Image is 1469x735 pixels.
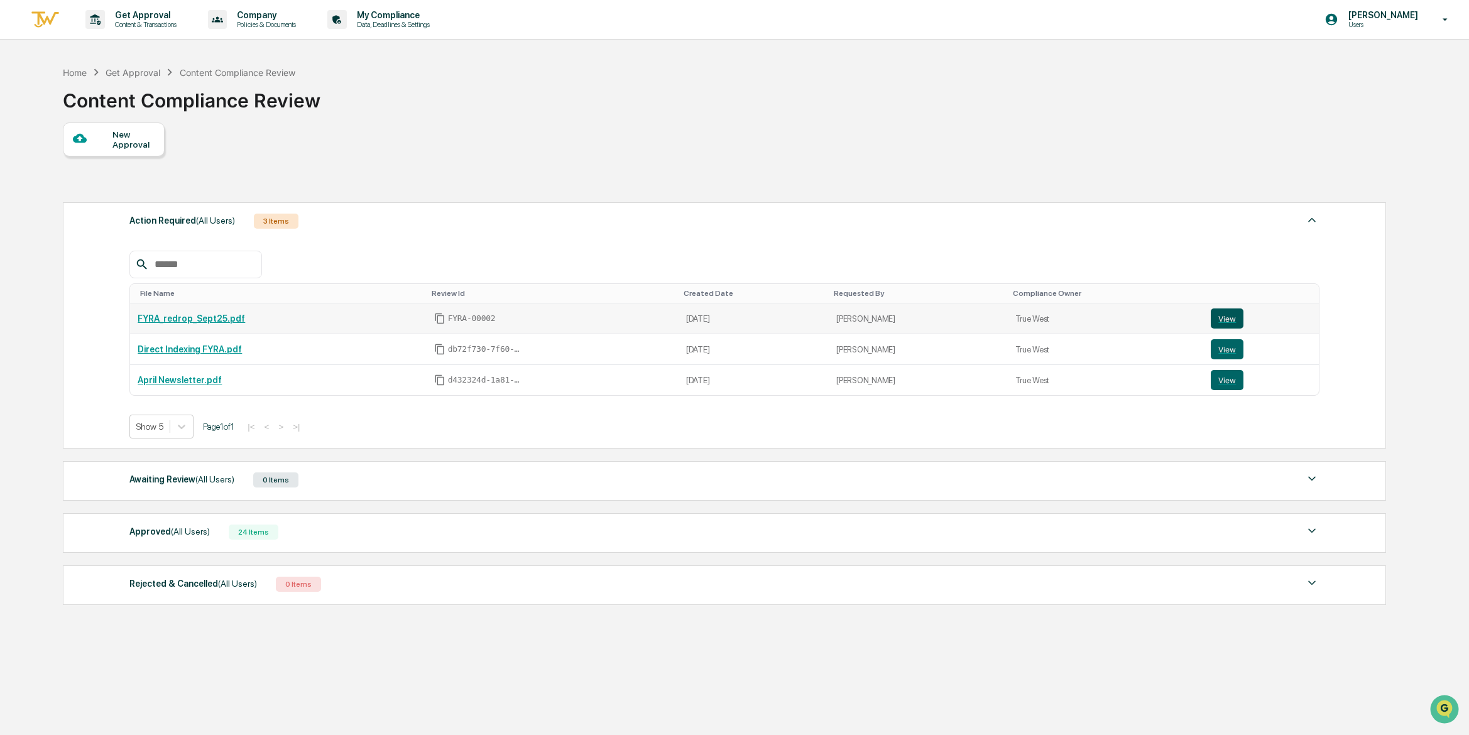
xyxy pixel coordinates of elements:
[196,215,235,226] span: (All Users)
[829,334,1007,365] td: [PERSON_NAME]
[834,289,1002,298] div: Toggle SortBy
[229,525,278,540] div: 24 Items
[434,313,445,324] span: Copy Id
[1304,523,1319,538] img: caret
[129,523,210,540] div: Approved
[684,289,824,298] div: Toggle SortBy
[448,313,496,324] span: FYRA-00002
[679,334,829,365] td: [DATE]
[227,20,302,29] p: Policies & Documents
[1211,308,1243,329] button: View
[1013,289,1199,298] div: Toggle SortBy
[106,67,160,78] div: Get Approval
[432,289,674,298] div: Toggle SortBy
[1211,308,1311,329] a: View
[1211,370,1243,390] button: View
[448,375,523,385] span: d432324d-1a81-4128-bd3a-a21f01366246
[1304,575,1319,591] img: caret
[195,474,234,484] span: (All Users)
[171,526,210,536] span: (All Users)
[63,67,87,78] div: Home
[1211,370,1311,390] a: View
[43,109,159,119] div: We're available if you need us!
[448,344,523,354] span: db72f730-7f60-46c6-95bb-4318d53f200f
[1429,694,1463,727] iframe: Open customer support
[218,579,257,589] span: (All Users)
[434,374,445,386] span: Copy Id
[275,422,287,432] button: >
[214,100,229,115] button: Start new chat
[140,289,421,298] div: Toggle SortBy
[289,422,303,432] button: >|
[89,212,152,222] a: Powered byPylon
[43,96,206,109] div: Start new chat
[1008,334,1204,365] td: True West
[276,577,321,592] div: 0 Items
[125,213,152,222] span: Pylon
[244,422,258,432] button: |<
[1338,20,1424,29] p: Users
[138,375,222,385] a: April Newsletter.pdf
[91,160,101,170] div: 🗄️
[1304,471,1319,486] img: caret
[679,365,829,395] td: [DATE]
[13,160,23,170] div: 🖐️
[1338,10,1424,20] p: [PERSON_NAME]
[829,365,1007,395] td: [PERSON_NAME]
[105,20,183,29] p: Content & Transactions
[129,575,257,592] div: Rejected & Cancelled
[180,67,295,78] div: Content Compliance Review
[1008,365,1204,395] td: True West
[138,344,242,354] a: Direct Indexing FYRA.pdf
[434,344,445,355] span: Copy Id
[13,96,35,119] img: 1746055101610-c473b297-6a78-478c-a979-82029cc54cd1
[1213,289,1314,298] div: Toggle SortBy
[347,10,436,20] p: My Compliance
[1211,339,1243,359] button: View
[8,153,86,176] a: 🖐️Preclearance
[679,303,829,334] td: [DATE]
[829,303,1007,334] td: [PERSON_NAME]
[1008,303,1204,334] td: True West
[203,422,234,432] span: Page 1 of 1
[13,26,229,46] p: How can we help?
[129,212,235,229] div: Action Required
[138,313,245,324] a: FYRA_redrop_Sept25.pdf
[30,9,60,30] img: logo
[104,158,156,171] span: Attestations
[1211,339,1311,359] a: View
[105,10,183,20] p: Get Approval
[253,472,298,487] div: 0 Items
[63,79,320,112] div: Content Compliance Review
[25,182,79,195] span: Data Lookup
[112,129,155,150] div: New Approval
[129,471,234,487] div: Awaiting Review
[347,20,436,29] p: Data, Deadlines & Settings
[25,158,81,171] span: Preclearance
[254,214,298,229] div: 3 Items
[261,422,273,432] button: <
[227,10,302,20] p: Company
[86,153,161,176] a: 🗄️Attestations
[13,183,23,193] div: 🔎
[8,177,84,200] a: 🔎Data Lookup
[1304,212,1319,227] img: caret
